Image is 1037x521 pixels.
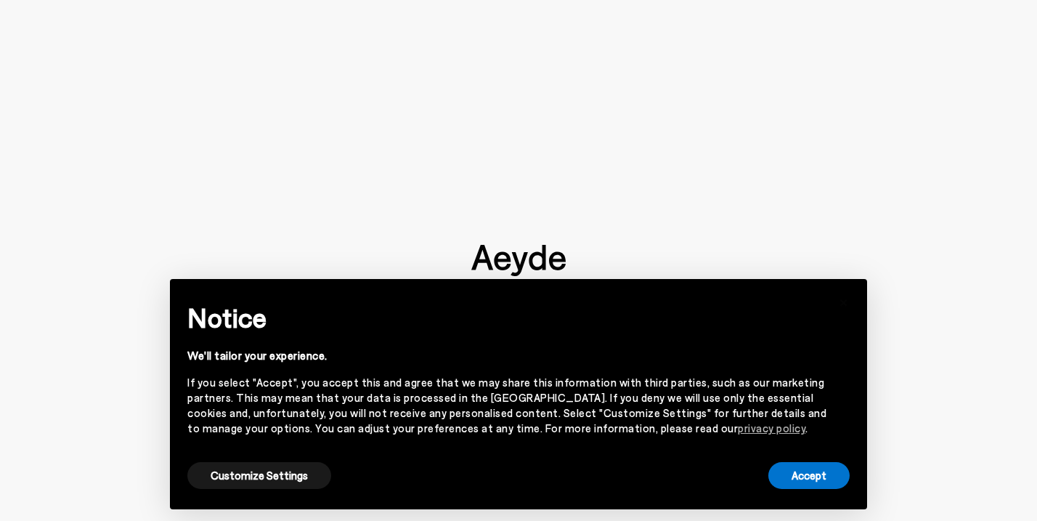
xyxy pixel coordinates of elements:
button: Customize Settings [187,462,331,489]
span: × [839,290,849,311]
a: privacy policy [738,421,805,435]
div: We'll tailor your experience. [187,348,826,363]
img: footer-logo.svg [471,245,566,277]
div: If you select "Accept", you accept this and agree that we may share this information with third p... [187,375,826,436]
button: Accept [768,462,850,489]
h2: Notice [187,299,826,336]
button: Close this notice [826,283,861,318]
